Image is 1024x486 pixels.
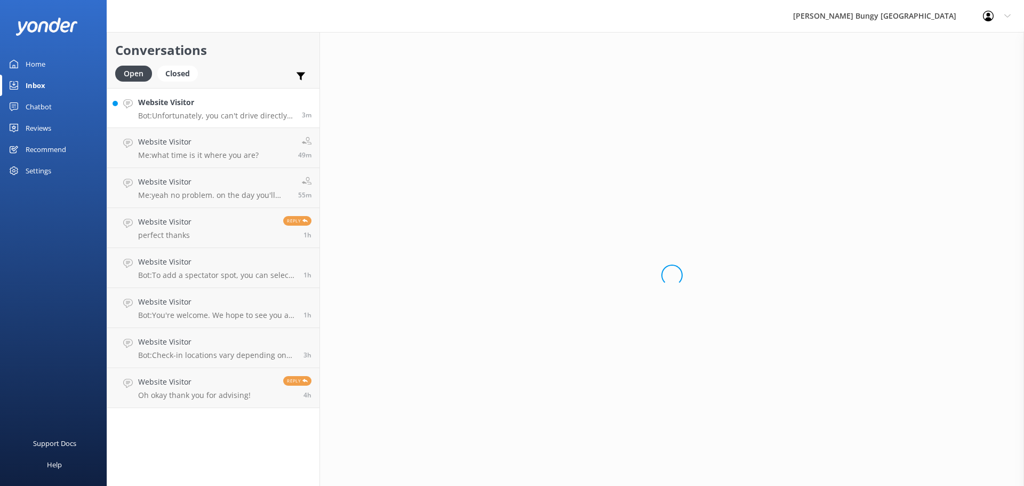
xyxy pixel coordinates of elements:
span: Reply [283,376,311,386]
h4: Website Visitor [138,296,295,308]
span: 01:32pm 16-Aug-2025 (UTC +12:00) Pacific/Auckland [303,230,311,240]
h4: Website Visitor [138,97,294,108]
p: Me: yeah no problem. on the day you'll check in at the station building for 9:30am. once ziprides... [138,190,290,200]
span: 01:02pm 16-Aug-2025 (UTC +12:00) Pacific/Auckland [303,270,311,280]
a: Website Visitorperfect thanksReply1h [107,208,319,248]
p: Bot: Unfortunately, you can't drive directly to the Nevis as it is on private property. Our trans... [138,111,294,121]
div: Open [115,66,152,82]
div: Home [26,53,45,75]
h2: Conversations [115,40,311,60]
a: Website VisitorOh okay thank you for advising!Reply4h [107,368,319,408]
div: Settings [26,160,51,181]
a: Website VisitorBot:Unfortunately, you can't drive directly to the Nevis as it is on private prope... [107,88,319,128]
span: 12:40pm 16-Aug-2025 (UTC +12:00) Pacific/Auckland [303,310,311,320]
span: 01:38pm 16-Aug-2025 (UTC +12:00) Pacific/Auckland [298,190,311,200]
div: Reviews [26,117,51,139]
h4: Website Visitor [138,176,290,188]
div: Inbox [26,75,45,96]
span: Reply [283,216,311,226]
a: Website VisitorMe:what time is it where you are?49m [107,128,319,168]
h4: Website Visitor [138,136,259,148]
p: Bot: To add a spectator spot, you can select it in the "add-ons" section during booking, or conta... [138,270,295,280]
span: 09:57am 16-Aug-2025 (UTC +12:00) Pacific/Auckland [303,391,311,400]
p: Me: what time is it where you are? [138,150,259,160]
h4: Website Visitor [138,256,295,268]
span: 02:30pm 16-Aug-2025 (UTC +12:00) Pacific/Auckland [302,110,311,119]
img: yonder-white-logo.png [16,18,77,35]
div: Chatbot [26,96,52,117]
p: Bot: You're welcome. We hope to see you at one of our [PERSON_NAME] locations soon! [138,310,295,320]
a: Website VisitorBot:Check-in locations vary depending on your activity: - [GEOGRAPHIC_DATA]: Base ... [107,328,319,368]
div: Recommend [26,139,66,160]
div: Support Docs [33,433,76,454]
div: Closed [157,66,198,82]
div: Help [47,454,62,475]
a: Open [115,67,157,79]
h4: Website Visitor [138,376,251,388]
h4: Website Visitor [138,336,295,348]
a: Website VisitorBot:You're welcome. We hope to see you at one of our [PERSON_NAME] locations soon!1h [107,288,319,328]
span: 01:44pm 16-Aug-2025 (UTC +12:00) Pacific/Auckland [298,150,311,160]
span: 10:57am 16-Aug-2025 (UTC +12:00) Pacific/Auckland [303,350,311,360]
a: Website VisitorMe:yeah no problem. on the day you'll check in at the station building for 9:30am.... [107,168,319,208]
a: Website VisitorBot:To add a spectator spot, you can select it in the "add-ons" section during boo... [107,248,319,288]
h4: Website Visitor [138,216,191,228]
p: Bot: Check-in locations vary depending on your activity: - [GEOGRAPHIC_DATA]: Base Building, [STR... [138,350,295,360]
p: perfect thanks [138,230,191,240]
a: Closed [157,67,203,79]
p: Oh okay thank you for advising! [138,391,251,400]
